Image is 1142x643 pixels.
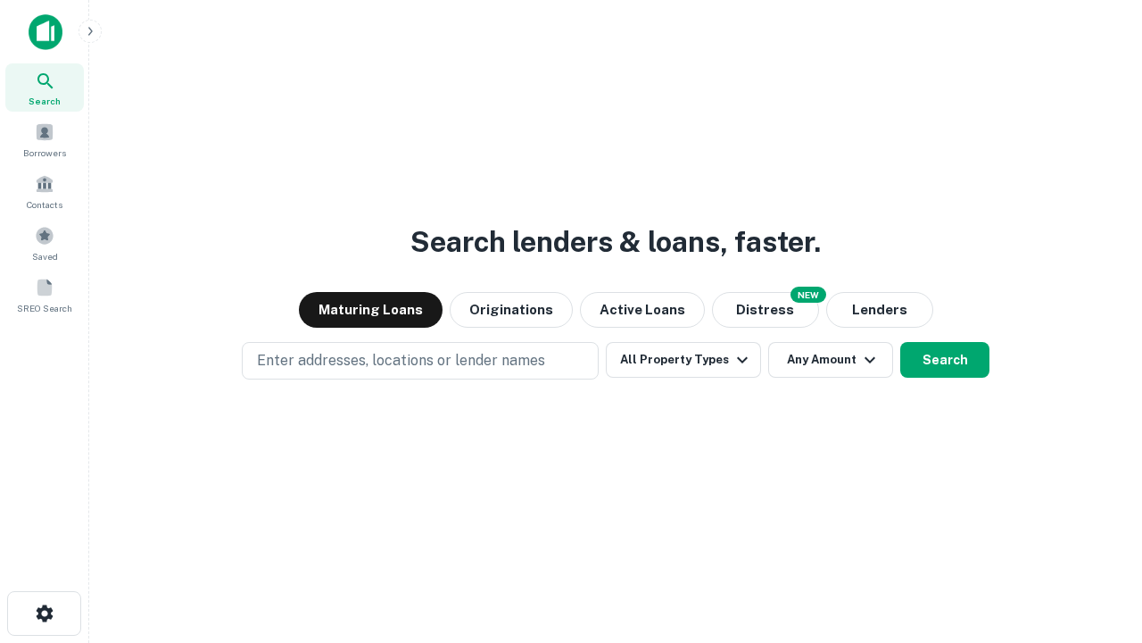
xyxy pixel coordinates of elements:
[27,197,62,212] span: Contacts
[5,271,84,319] a: SREO Search
[1053,500,1142,586] iframe: Chat Widget
[17,301,72,315] span: SREO Search
[580,292,705,328] button: Active Loans
[5,63,84,112] a: Search
[5,167,84,215] a: Contacts
[5,219,84,267] a: Saved
[826,292,933,328] button: Lenders
[242,342,599,380] button: Enter addresses, locations or lender names
[23,146,66,160] span: Borrowers
[257,350,545,372] p: Enter addresses, locations or lender names
[410,221,821,263] h3: Search lenders & loans, faster.
[450,292,573,328] button: Originations
[32,249,58,263] span: Saved
[900,342,989,378] button: Search
[606,342,761,378] button: All Property Types
[299,292,443,328] button: Maturing Loans
[5,115,84,163] a: Borrowers
[790,287,826,303] div: NEW
[29,94,61,108] span: Search
[768,342,893,378] button: Any Amount
[712,292,819,328] button: Search distressed loans with lien and other non-mortgage details.
[29,14,62,50] img: capitalize-icon.png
